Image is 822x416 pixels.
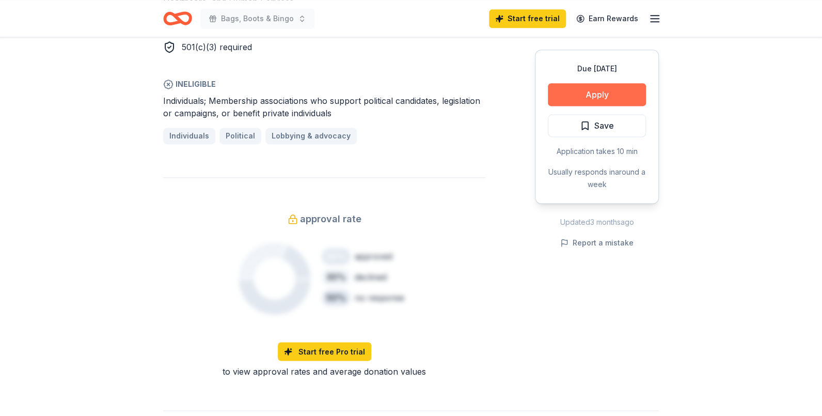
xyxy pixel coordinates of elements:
span: Individuals [169,130,209,142]
div: Application takes 10 min [548,145,646,158]
a: Start free Pro trial [278,342,371,361]
span: 501(c)(3) required [182,42,252,52]
span: Ineligible [163,78,485,90]
div: 20 % [322,248,351,265]
div: declined [355,271,387,283]
div: Due [DATE] [548,63,646,75]
div: approved [355,250,392,263]
span: approval rate [300,211,361,227]
div: no response [355,291,404,304]
a: Earn Rewards [570,9,644,28]
span: Political [226,130,255,142]
a: Political [219,128,261,144]
span: Lobbying & advocacy [272,130,351,142]
div: 30 % [322,269,351,285]
a: Lobbying & advocacy [265,128,357,144]
a: Individuals [163,128,215,144]
a: Start free trial [489,9,566,28]
div: Usually responds in around a week [548,166,646,191]
button: Apply [548,83,646,106]
span: Save [594,119,614,132]
div: Updated 3 months ago [535,216,659,228]
span: Bags, Boots & Bingo [221,12,294,25]
button: Bags, Boots & Bingo [200,8,314,29]
div: 50 % [322,289,351,306]
button: Report a mistake [560,237,634,249]
span: Individuals; Membership associations who support political candidates, legislation or campaigns, ... [163,96,480,118]
button: Save [548,114,646,137]
div: to view approval rates and average donation values [163,365,485,377]
a: Home [163,6,192,30]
